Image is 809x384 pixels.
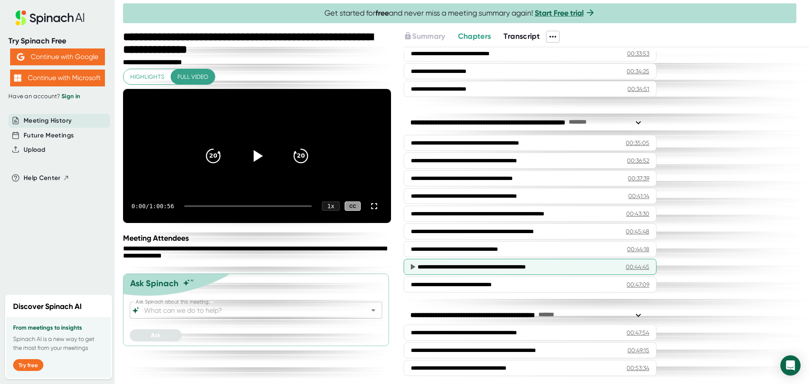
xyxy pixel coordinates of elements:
div: 1 x [322,201,340,211]
div: 00:41:14 [628,192,649,200]
div: 00:34:51 [627,85,649,93]
span: Transcript [504,32,540,41]
a: Start Free trial [535,8,584,18]
div: 00:37:39 [628,174,649,183]
button: Chapters [458,31,491,42]
div: Meeting Attendees [123,234,393,243]
button: Ask [130,329,182,341]
p: Spinach AI is a new way to get the most from your meetings [13,335,104,352]
button: Future Meetings [24,131,74,140]
span: Chapters [458,32,491,41]
span: Help Center [24,173,61,183]
img: Aehbyd4JwY73AAAAAElFTkSuQmCC [17,53,24,61]
div: 00:35:05 [626,139,649,147]
div: 00:44:18 [627,245,649,253]
button: Continue with Microsoft [10,70,105,86]
button: Meeting History [24,116,72,126]
div: 00:43:30 [626,209,649,218]
button: Upload [24,145,45,155]
div: Try Spinach Free [8,36,106,46]
div: 00:47:54 [627,328,649,337]
span: Get started for and never miss a meeting summary again! [324,8,595,18]
div: 00:36:52 [627,156,649,165]
button: Open [367,304,379,316]
div: Ask Spinach [130,278,179,288]
div: 00:33:53 [627,49,649,58]
span: Highlights [130,72,164,82]
div: 00:53:34 [627,364,649,372]
a: Sign in [62,93,80,100]
div: CC [345,201,361,211]
button: Help Center [24,173,70,183]
button: Summary [404,31,445,42]
div: 00:47:09 [627,280,649,289]
div: 0:00 / 1:00:56 [131,203,174,209]
div: 00:45:48 [626,227,649,236]
h3: From meetings to insights [13,325,104,331]
div: Upgrade to access [404,31,458,43]
button: Transcript [504,31,540,42]
div: 00:44:45 [626,263,649,271]
h2: Discover Spinach AI [13,301,82,312]
button: Full video [171,69,215,85]
div: Have an account? [8,93,106,100]
div: 00:49:15 [627,346,649,354]
button: Continue with Google [10,48,105,65]
button: Highlights [123,69,171,85]
b: free [375,8,389,18]
span: Summary [412,32,445,41]
span: Ask [151,332,161,339]
span: Full video [177,72,208,82]
div: 00:34:25 [627,67,649,75]
button: Try free [13,359,43,371]
input: What can we do to help? [142,304,355,316]
div: Open Intercom Messenger [780,355,801,376]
